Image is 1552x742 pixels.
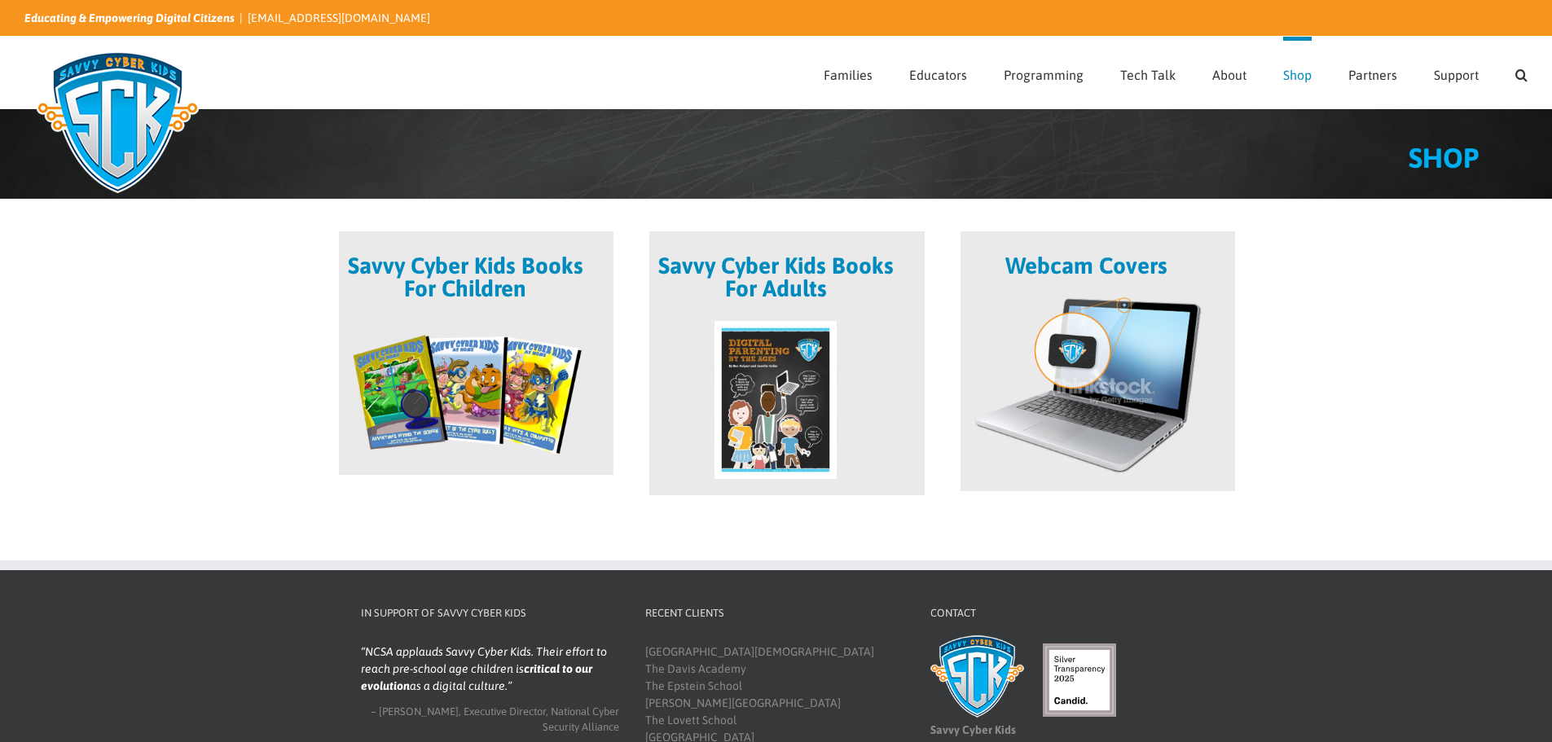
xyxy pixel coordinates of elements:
a: Families [824,37,873,108]
span: [PERSON_NAME] [379,705,459,718]
h4: In Support of Savvy Cyber Kids [361,605,620,621]
a: Programming [1004,37,1084,108]
span: Executive Director [464,705,546,718]
nav: Main Menu [824,37,1528,108]
a: Partners [1348,37,1397,108]
b: Savvy Cyber Kids [930,723,1016,736]
a: Search [1515,37,1528,108]
img: candid-seal-silver-2025.svg [1043,643,1116,717]
blockquote: NCSA applauds Savvy Cyber Kids. Their effort to reach pre-school age children is as a digital cul... [361,643,620,695]
span: Shop [1283,68,1312,81]
img: Savvy Cyber Kids [930,635,1024,717]
a: [EMAIL_ADDRESS][DOMAIN_NAME] [248,11,430,24]
i: Educating & Empowering Digital Citizens [24,11,235,24]
span: About [1212,68,1246,81]
span: SHOP [1409,142,1479,173]
a: Shop [1283,37,1312,108]
a: Tech Talk [1120,37,1176,108]
a: Educators [909,37,967,108]
a: About [1212,37,1246,108]
img: Savvy Cyber Kids Logo [24,41,211,204]
span: Partners [1348,68,1397,81]
span: Tech Talk [1120,68,1176,81]
span: Educators [909,68,967,81]
a: Support [1434,37,1479,108]
span: Families [824,68,873,81]
h4: Recent Clients [645,605,904,621]
span: Programming [1004,68,1084,81]
strong: critical to our evolution [361,662,592,692]
span: National Cyber Security Alliance [543,705,619,734]
h4: Contact [930,605,1189,621]
span: Support [1434,68,1479,81]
